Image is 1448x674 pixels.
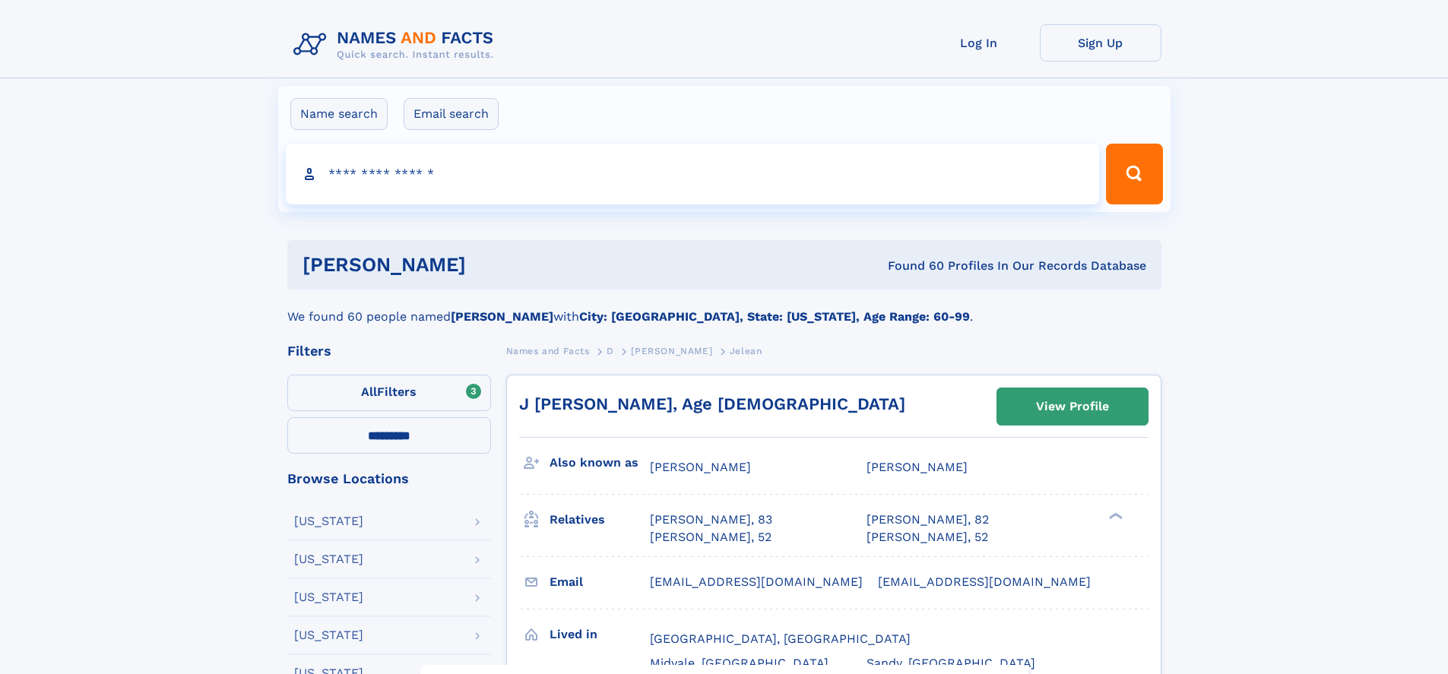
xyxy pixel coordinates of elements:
span: [EMAIL_ADDRESS][DOMAIN_NAME] [878,574,1091,589]
span: Midvale, [GEOGRAPHIC_DATA] [650,656,829,670]
a: [PERSON_NAME], 83 [650,511,772,528]
div: Browse Locations [287,472,491,486]
h3: Lived in [550,622,650,647]
a: [PERSON_NAME], 52 [867,529,988,546]
button: Search Button [1106,144,1162,204]
span: D [607,346,614,356]
a: Sign Up [1040,24,1161,62]
span: [PERSON_NAME] [650,460,751,474]
a: Names and Facts [506,341,590,360]
a: [PERSON_NAME], 82 [867,511,989,528]
div: We found 60 people named with . [287,290,1161,326]
img: Logo Names and Facts [287,24,506,65]
label: Email search [404,98,499,130]
span: Sandy, [GEOGRAPHIC_DATA] [867,656,1035,670]
span: [GEOGRAPHIC_DATA], [GEOGRAPHIC_DATA] [650,631,911,646]
div: View Profile [1036,389,1109,424]
label: Name search [290,98,388,130]
div: ❯ [1105,511,1123,521]
div: [US_STATE] [294,591,363,603]
b: [PERSON_NAME] [451,309,553,324]
h1: [PERSON_NAME] [303,255,677,274]
b: City: [GEOGRAPHIC_DATA], State: [US_STATE], Age Range: 60-99 [579,309,970,324]
span: [EMAIL_ADDRESS][DOMAIN_NAME] [650,574,863,589]
div: [US_STATE] [294,515,363,527]
label: Filters [287,375,491,411]
div: Filters [287,344,491,358]
a: [PERSON_NAME], 52 [650,529,772,546]
span: Jelean [730,346,762,356]
h3: Relatives [550,507,650,533]
a: View Profile [997,388,1148,425]
h3: Also known as [550,450,650,476]
span: All [361,384,377,399]
a: D [607,341,614,360]
span: [PERSON_NAME] [631,346,712,356]
div: [US_STATE] [294,553,363,565]
div: [US_STATE] [294,629,363,641]
input: search input [286,144,1100,204]
a: J [PERSON_NAME], Age [DEMOGRAPHIC_DATA] [519,394,905,413]
h3: Email [550,569,650,595]
span: [PERSON_NAME] [867,460,968,474]
a: [PERSON_NAME] [631,341,712,360]
div: Found 60 Profiles In Our Records Database [676,258,1146,274]
a: Log In [918,24,1040,62]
